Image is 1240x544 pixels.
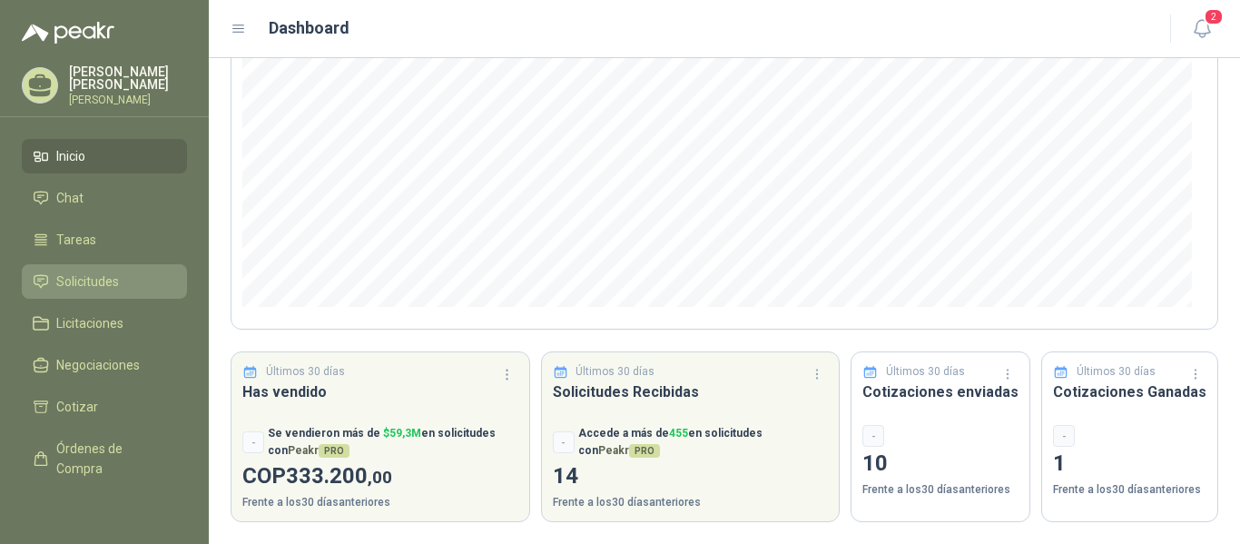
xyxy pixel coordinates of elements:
[862,425,884,447] div: -
[286,463,392,489] span: 333.200
[629,444,660,458] span: PRO
[1077,363,1156,381] p: Últimos 30 días
[56,188,84,208] span: Chat
[1053,425,1075,447] div: -
[862,447,1019,481] p: 10
[22,348,187,382] a: Negociaciones
[553,431,575,453] div: -
[598,444,660,457] span: Peakr
[242,381,518,403] h3: Has vendido
[553,460,829,494] p: 14
[1204,8,1224,25] span: 2
[268,425,518,460] p: Se vendieron más de en solicitudes con
[862,381,1019,403] h3: Cotizaciones enviadas
[669,427,688,440] span: 455
[22,223,187,257] a: Tareas
[22,493,187,528] a: Remisiones
[22,264,187,299] a: Solicitudes
[69,65,187,91] p: [PERSON_NAME] [PERSON_NAME]
[56,397,98,417] span: Cotizar
[22,181,187,215] a: Chat
[368,467,392,488] span: ,00
[56,272,119,292] span: Solicitudes
[242,460,518,494] p: COP
[553,494,829,511] p: Frente a los 30 días anteriores
[22,306,187,341] a: Licitaciones
[1053,381,1206,403] h3: Cotizaciones Ganadas
[22,431,187,486] a: Órdenes de Compra
[22,22,114,44] img: Logo peakr
[22,390,187,424] a: Cotizar
[576,363,654,381] p: Últimos 30 días
[56,146,85,166] span: Inicio
[56,313,123,333] span: Licitaciones
[319,444,349,458] span: PRO
[1053,447,1206,481] p: 1
[69,94,187,105] p: [PERSON_NAME]
[288,444,349,457] span: Peakr
[56,230,96,250] span: Tareas
[886,363,965,381] p: Últimos 30 días
[56,439,170,479] span: Órdenes de Compra
[1053,481,1206,499] p: Frente a los 30 días anteriores
[269,15,349,41] h1: Dashboard
[242,494,518,511] p: Frente a los 30 días anteriores
[1186,13,1218,45] button: 2
[578,425,829,460] p: Accede a más de en solicitudes con
[56,355,140,375] span: Negociaciones
[553,381,829,403] h3: Solicitudes Recibidas
[22,139,187,173] a: Inicio
[266,363,345,381] p: Últimos 30 días
[242,431,264,453] div: -
[862,481,1019,499] p: Frente a los 30 días anteriores
[383,427,421,440] span: $ 59,3M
